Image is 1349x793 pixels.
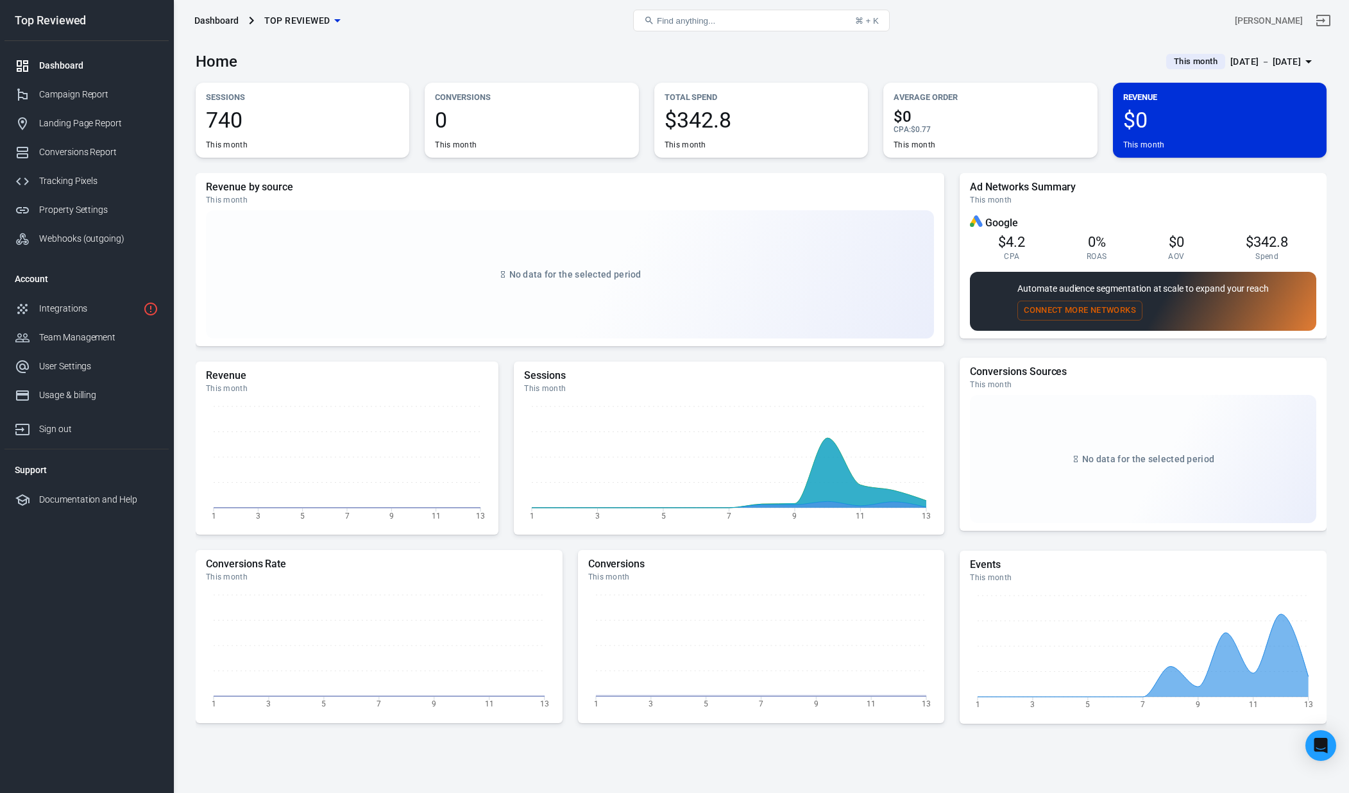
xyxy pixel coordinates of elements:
[206,383,488,394] div: This month
[894,140,935,150] div: This month
[759,699,763,708] tspan: 7
[1031,700,1035,709] tspan: 3
[143,301,158,317] svg: 1 networks not verified yet
[1156,51,1327,72] button: This month[DATE] － [DATE]
[206,181,934,194] h5: Revenue by source
[976,700,980,709] tspan: 1
[4,167,169,196] a: Tracking Pixels
[432,511,441,520] tspan: 11
[1246,234,1288,250] span: $342.8
[540,699,549,708] tspan: 13
[1169,234,1184,250] span: $0
[1086,700,1090,709] tspan: 5
[855,16,879,26] div: ⌘ + K
[4,224,169,253] a: Webhooks (outgoing)
[665,140,706,150] div: This month
[1004,251,1019,262] span: CPA
[39,88,158,101] div: Campaign Report
[793,511,797,520] tspan: 9
[970,215,983,230] div: Google Ads
[530,511,534,520] tspan: 1
[485,699,494,708] tspan: 11
[4,352,169,381] a: User Settings
[894,109,1087,124] span: $0
[970,558,1316,571] h5: Events
[595,511,600,520] tspan: 3
[264,13,330,29] span: Top Reviewed
[39,59,158,72] div: Dashboard
[206,195,934,205] div: This month
[814,699,819,708] tspan: 9
[212,511,216,520] tspan: 1
[4,109,169,138] a: Landing Page Report
[524,383,934,394] div: This month
[1196,700,1201,709] tspan: 9
[345,511,350,520] tspan: 7
[1017,301,1142,321] button: Connect More Networks
[212,699,216,708] tspan: 1
[4,410,169,444] a: Sign out
[259,9,346,33] button: Top Reviewed
[206,90,399,104] p: Sessions
[39,174,158,188] div: Tracking Pixels
[970,380,1316,390] div: This month
[657,16,715,26] span: Find anything...
[704,699,708,708] tspan: 5
[1304,700,1313,709] tspan: 13
[894,90,1087,104] p: Average Order
[970,181,1316,194] h5: Ad Networks Summary
[4,15,169,26] div: Top Reviewed
[39,422,158,436] div: Sign out
[1123,140,1165,150] div: This month
[435,140,477,150] div: This month
[432,699,436,708] tspan: 9
[1087,251,1107,262] span: ROAS
[435,90,628,104] p: Conversions
[39,117,158,130] div: Landing Page Report
[4,323,169,352] a: Team Management
[970,365,1316,378] h5: Conversions Sources
[4,196,169,224] a: Property Settings
[922,699,931,708] tspan: 13
[867,699,876,708] tspan: 11
[256,511,260,520] tspan: 3
[39,302,138,315] div: Integrations
[39,388,158,402] div: Usage & billing
[633,10,890,31] button: Find anything...⌘ + K
[970,215,1316,230] div: Google
[206,369,488,382] h5: Revenue
[194,14,239,27] div: Dashboard
[998,234,1025,250] span: $4.2
[1141,700,1146,709] tspan: 7
[196,53,237,71] h3: Home
[4,455,169,485] li: Support
[4,51,169,80] a: Dashboard
[4,80,169,109] a: Campaign Report
[727,511,731,520] tspan: 7
[300,511,305,520] tspan: 5
[4,138,169,167] a: Conversions Report
[661,511,666,520] tspan: 5
[1249,700,1258,709] tspan: 11
[4,263,169,294] li: Account
[970,195,1316,205] div: This month
[206,140,248,150] div: This month
[911,125,931,134] span: $0.77
[435,109,628,131] span: 0
[856,511,865,520] tspan: 11
[266,699,271,708] tspan: 3
[476,511,485,520] tspan: 13
[1305,730,1336,761] div: Open Intercom Messenger
[509,269,641,280] span: No data for the selected period
[1017,282,1269,296] p: Automate audience segmentation at scale to expand your reach
[1235,14,1303,28] div: Account id: vBYNLn0g
[39,360,158,373] div: User Settings
[1230,54,1301,70] div: [DATE] － [DATE]
[1088,234,1106,250] span: 0%
[588,572,935,582] div: This month
[39,232,158,246] div: Webhooks (outgoing)
[588,558,935,571] h5: Conversions
[39,146,158,159] div: Conversions Report
[39,203,158,217] div: Property Settings
[649,699,653,708] tspan: 3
